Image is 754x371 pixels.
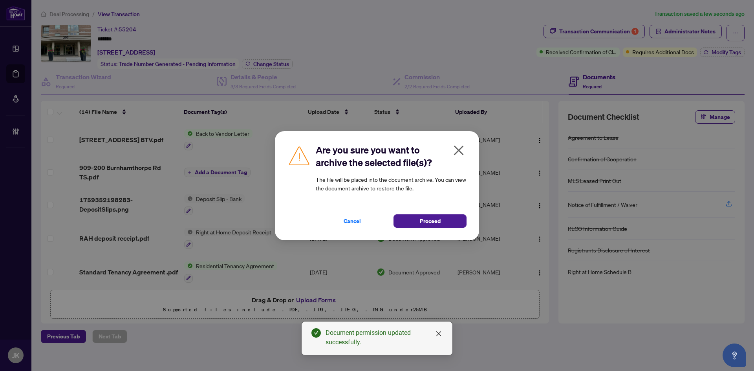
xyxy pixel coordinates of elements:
span: close [436,331,442,337]
h2: Are you sure you want to archive the selected file(s)? [316,144,467,169]
a: Close [434,329,443,338]
span: Proceed [420,215,441,227]
span: Cancel [344,215,361,227]
button: Proceed [393,214,467,228]
img: Caution Icon [287,144,311,167]
span: check-circle [311,328,321,338]
article: The file will be placed into the document archive. You can view the document archive to restore t... [316,175,467,192]
button: Open asap [723,344,746,367]
span: close [452,144,465,157]
div: Document permission updated successfully. [326,328,443,347]
button: Cancel [316,214,389,228]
